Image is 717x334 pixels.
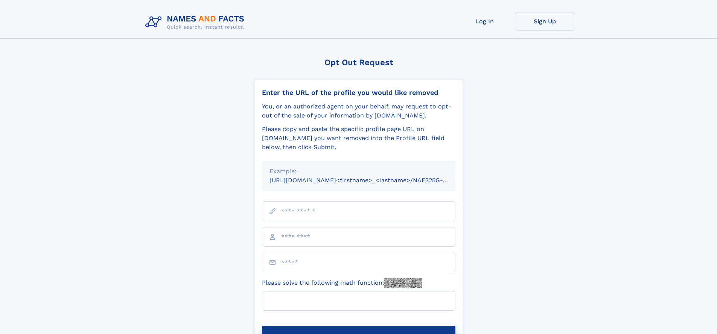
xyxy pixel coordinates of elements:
[455,12,515,31] a: Log In
[269,177,470,184] small: [URL][DOMAIN_NAME]<firstname>_<lastname>/NAF325G-xxxxxxxx
[515,12,575,31] a: Sign Up
[262,278,422,288] label: Please solve the following math function:
[142,12,251,32] img: Logo Names and Facts
[262,125,455,152] div: Please copy and paste the specific profile page URL on [DOMAIN_NAME] you want removed into the Pr...
[269,167,448,176] div: Example:
[262,102,455,120] div: You, or an authorized agent on your behalf, may request to opt-out of the sale of your informatio...
[254,58,463,67] div: Opt Out Request
[262,88,455,97] div: Enter the URL of the profile you would like removed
